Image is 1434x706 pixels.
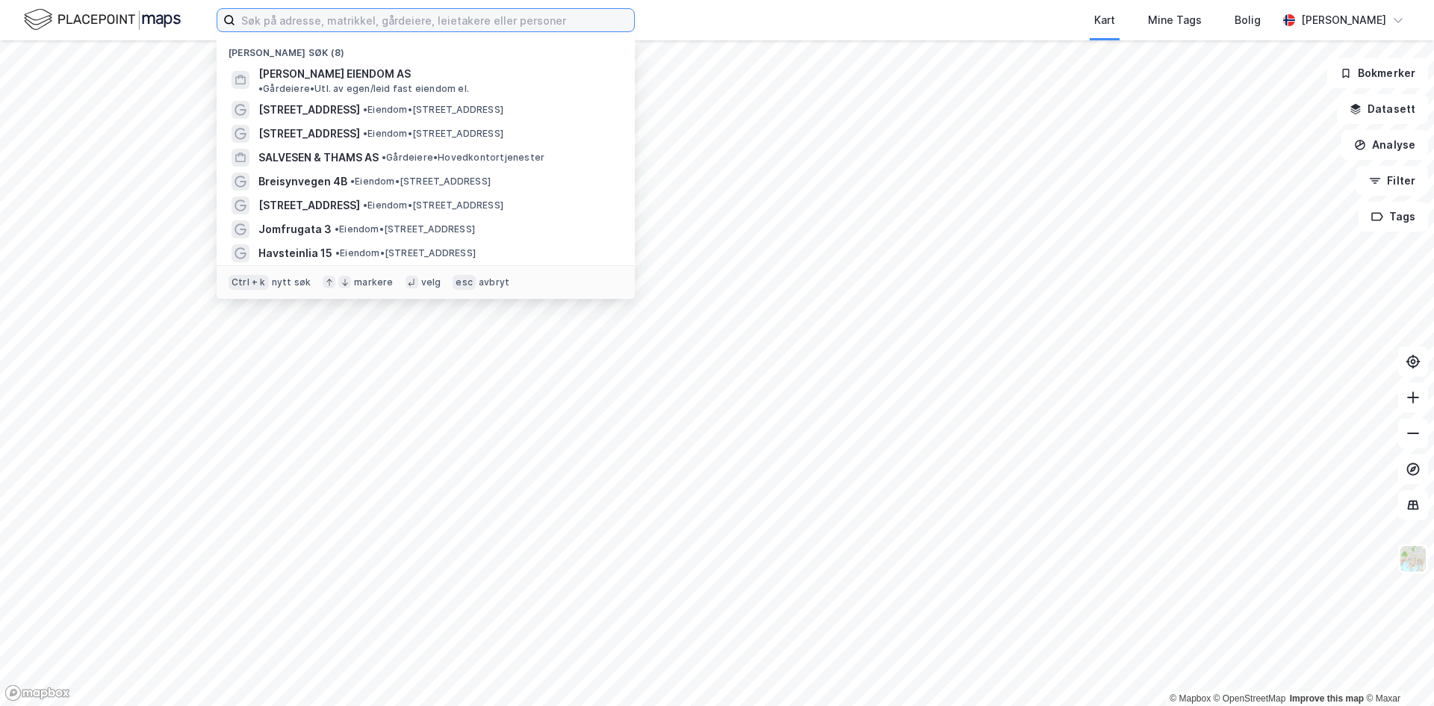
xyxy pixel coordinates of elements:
div: [PERSON_NAME] søk (8) [217,35,635,62]
span: Gårdeiere • Utl. av egen/leid fast eiendom el. [258,83,469,95]
a: Improve this map [1290,693,1364,704]
button: Analyse [1341,130,1428,160]
div: Ctrl + k [229,275,269,290]
div: nytt søk [272,276,311,288]
span: • [258,83,263,94]
div: Kontrollprogram for chat [1359,634,1434,706]
span: • [350,176,355,187]
span: • [363,128,367,139]
span: Eiendom • [STREET_ADDRESS] [363,128,503,140]
button: Tags [1359,202,1428,232]
span: • [363,199,367,211]
span: • [335,223,339,235]
div: [PERSON_NAME] [1301,11,1386,29]
div: Bolig [1235,11,1261,29]
span: • [335,247,340,258]
span: Breisynvegen 4B [258,173,347,191]
span: • [382,152,386,163]
span: [STREET_ADDRESS] [258,125,360,143]
a: OpenStreetMap [1214,693,1286,704]
div: Kart [1094,11,1115,29]
iframe: Chat Widget [1359,634,1434,706]
span: Eiendom • [STREET_ADDRESS] [350,176,491,188]
button: Filter [1356,166,1428,196]
img: Z [1399,545,1427,573]
div: velg [421,276,441,288]
span: Eiendom • [STREET_ADDRESS] [363,199,503,211]
span: Eiendom • [STREET_ADDRESS] [335,223,475,235]
div: esc [453,275,476,290]
span: Eiendom • [STREET_ADDRESS] [335,247,476,259]
span: [PERSON_NAME] EIENDOM AS [258,65,411,83]
span: [STREET_ADDRESS] [258,101,360,119]
span: • [363,104,367,115]
a: Mapbox [1170,693,1211,704]
button: Bokmerker [1327,58,1428,88]
span: [STREET_ADDRESS] [258,196,360,214]
input: Søk på adresse, matrikkel, gårdeiere, leietakere eller personer [235,9,634,31]
span: Eiendom • [STREET_ADDRESS] [363,104,503,116]
button: Datasett [1337,94,1428,124]
div: avbryt [479,276,509,288]
span: Gårdeiere • Hovedkontortjenester [382,152,544,164]
span: Jomfrugata 3 [258,220,332,238]
span: Havsteinlia 15 [258,244,332,262]
div: Mine Tags [1148,11,1202,29]
img: logo.f888ab2527a4732fd821a326f86c7f29.svg [24,7,181,33]
div: markere [354,276,393,288]
span: SALVESEN & THAMS AS [258,149,379,167]
a: Mapbox homepage [4,684,70,702]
